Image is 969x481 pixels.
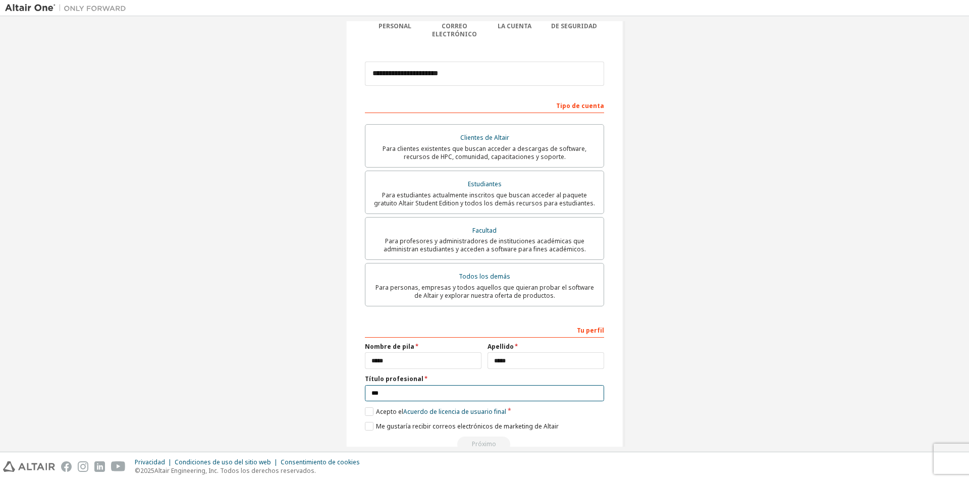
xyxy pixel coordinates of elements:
[111,461,126,472] img: youtube.svg
[135,466,140,475] font: ©
[403,407,506,416] font: Acuerdo de licencia de usuario final
[175,458,271,466] font: Condiciones de uso del sitio web
[460,133,509,142] font: Clientes de Altair
[3,461,55,472] img: altair_logo.svg
[556,101,604,110] font: Tipo de cuenta
[78,461,88,472] img: instagram.svg
[376,422,559,431] font: Me gustaría recibir correos electrónicos de marketing de Altair
[281,458,360,466] font: Consentimiento de cookies
[61,461,72,472] img: facebook.svg
[94,461,105,472] img: linkedin.svg
[140,466,154,475] font: 2025
[547,14,602,30] font: Configuración de seguridad
[383,144,586,161] font: Para clientes existentes que buscan acceder a descargas de software, recursos de HPC, comunidad, ...
[472,226,497,235] font: Facultad
[371,14,418,30] font: Información personal
[577,326,604,335] font: Tu perfil
[5,3,131,13] img: Altair Uno
[154,466,316,475] font: Altair Engineering, Inc. Todos los derechos reservados.
[135,458,165,466] font: Privacidad
[374,191,595,207] font: Para estudiantes actualmente inscritos que buscan acceder al paquete gratuito Altair Student Edit...
[486,14,543,30] font: Información de la cuenta
[365,342,414,351] font: Nombre de pila
[468,180,502,188] font: Estudiantes
[432,14,477,38] font: Verificar correo electrónico
[375,283,594,300] font: Para personas, empresas y todos aquellos que quieran probar el software de Altair y explorar nues...
[488,342,514,351] font: Apellido
[365,437,604,452] div: Lea y acepte el EULA para continuar
[365,375,423,383] font: Título profesional
[459,272,510,281] font: Todos los demás
[384,237,586,253] font: Para profesores y administradores de instituciones académicas que administran estudiantes y acced...
[376,407,403,416] font: Acepto el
